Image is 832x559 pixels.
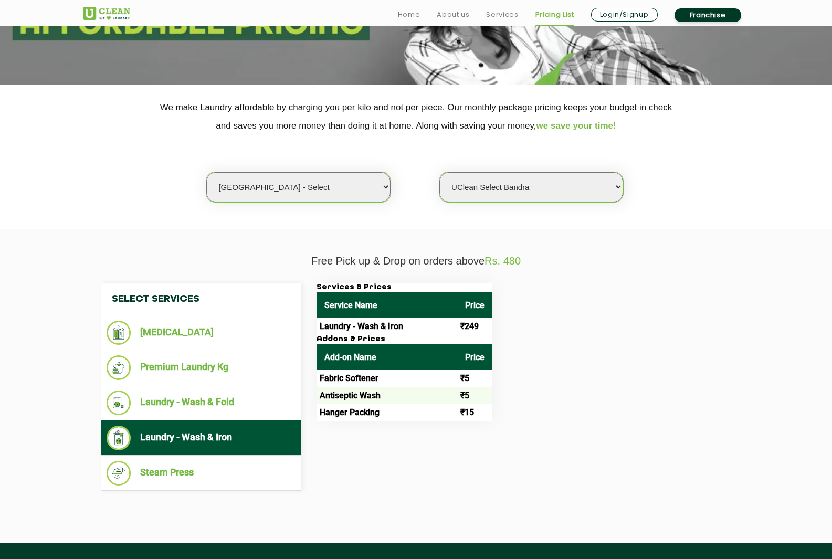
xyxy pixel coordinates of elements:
li: Laundry - Wash & Fold [107,391,296,415]
img: Laundry - Wash & Iron [107,426,131,450]
td: Laundry - Wash & Iron [317,318,457,335]
a: Pricing List [535,8,574,21]
img: Premium Laundry Kg [107,355,131,380]
a: Franchise [675,8,741,22]
p: We make Laundry affordable by charging you per kilo and not per piece. Our monthly package pricin... [83,98,750,135]
a: About us [437,8,469,21]
li: [MEDICAL_DATA] [107,321,296,345]
th: Price [457,344,492,370]
td: Fabric Softener [317,370,457,387]
h3: Addons & Prices [317,335,492,344]
td: Hanger Packing [317,404,457,420]
img: Dry Cleaning [107,321,131,345]
th: Service Name [317,292,457,318]
img: UClean Laundry and Dry Cleaning [83,7,130,20]
td: ₹5 [457,370,492,387]
th: Add-on Name [317,344,457,370]
td: Antiseptic Wash [317,387,457,404]
li: Steam Press [107,461,296,486]
th: Price [457,292,492,318]
img: Laundry - Wash & Fold [107,391,131,415]
td: ₹5 [457,387,492,404]
a: Home [398,8,420,21]
img: Steam Press [107,461,131,486]
a: Services [486,8,518,21]
p: Free Pick up & Drop on orders above [83,255,750,267]
span: Rs. 480 [485,255,521,267]
li: Laundry - Wash & Iron [107,426,296,450]
h3: Services & Prices [317,283,492,292]
a: Login/Signup [591,8,658,22]
h4: Select Services [101,283,301,315]
td: ₹15 [457,404,492,420]
td: ₹249 [457,318,492,335]
li: Premium Laundry Kg [107,355,296,380]
span: we save your time! [536,121,616,131]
